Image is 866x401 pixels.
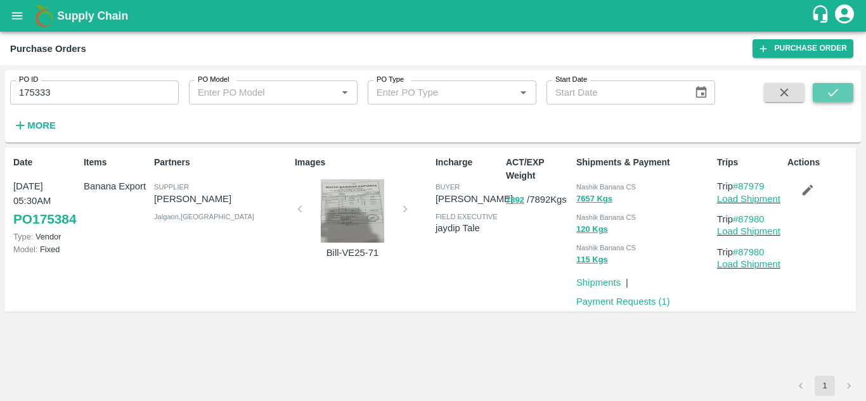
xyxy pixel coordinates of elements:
[506,193,571,207] p: / 7892 Kgs
[436,156,501,169] p: Incharge
[19,75,38,85] label: PO ID
[10,115,59,136] button: More
[154,213,254,220] span: Jalgaon , [GEOGRAPHIC_DATA]
[506,156,571,182] p: ACT/EXP Weight
[733,247,765,257] a: #87980
[436,192,513,206] p: [PERSON_NAME]
[787,156,853,169] p: Actions
[436,221,501,235] p: jaydip Tale
[546,80,685,105] input: Start Date
[13,243,79,255] p: Fixed
[717,156,782,169] p: Trips
[717,212,782,226] p: Trip
[815,376,835,396] button: page 1
[84,156,149,169] p: Items
[576,213,636,221] span: Nashik Banana CS
[811,4,833,27] div: customer-support
[515,84,531,101] button: Open
[295,156,430,169] p: Images
[13,232,33,241] span: Type:
[10,80,179,105] input: Enter PO ID
[57,7,811,25] a: Supply Chain
[13,245,37,254] span: Model:
[436,183,460,191] span: buyer
[13,231,79,243] p: Vendor
[57,10,128,22] b: Supply Chain
[436,213,498,220] span: field executive
[13,179,79,208] p: [DATE] 05:30AM
[305,246,400,260] p: Bill-VE25-71
[753,39,853,58] a: Purchase Order
[10,41,86,57] div: Purchase Orders
[576,277,621,288] a: Shipments
[576,156,712,169] p: Shipments & Payment
[193,84,316,101] input: Enter PO Model
[154,192,290,206] p: [PERSON_NAME]
[372,84,495,101] input: Enter PO Type
[621,271,628,290] div: |
[717,194,780,204] a: Load Shipment
[32,3,57,29] img: logo
[506,193,524,208] button: 7892
[576,192,612,207] button: 7657 Kgs
[337,84,353,101] button: Open
[733,181,765,191] a: #87979
[733,214,765,224] a: #87980
[689,80,713,105] button: Choose date
[717,179,782,193] p: Trip
[717,259,780,269] a: Load Shipment
[789,376,861,396] nav: pagination navigation
[576,183,636,191] span: Nashik Banana CS
[717,245,782,259] p: Trip
[833,3,856,29] div: account of current user
[576,296,670,307] a: Payment Requests (1)
[576,222,608,237] button: 120 Kgs
[377,75,404,85] label: PO Type
[154,156,290,169] p: Partners
[84,179,149,193] p: Banana Export
[154,183,189,191] span: Supplier
[27,120,56,130] strong: More
[13,156,79,169] p: Date
[576,253,608,267] button: 115 Kgs
[13,208,76,231] a: PO175384
[3,1,32,30] button: open drawer
[576,244,636,251] span: Nashik Banana CS
[717,226,780,236] a: Load Shipment
[198,75,229,85] label: PO Model
[555,75,587,85] label: Start Date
